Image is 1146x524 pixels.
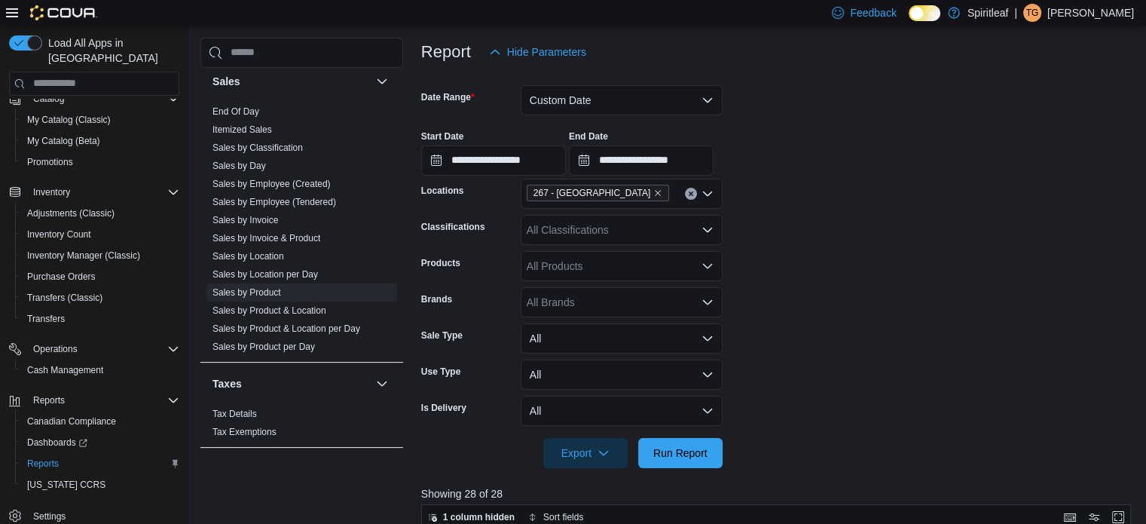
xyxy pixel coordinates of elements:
a: Itemized Sales [212,124,272,135]
button: Operations [27,340,84,358]
a: Canadian Compliance [21,412,122,431]
button: Reports [3,390,185,411]
a: End Of Day [212,106,259,117]
p: Spiritleaf [967,4,1008,22]
span: Sales by Product & Location per Day [212,323,360,335]
span: Transfers (Classic) [27,292,102,304]
span: Inventory Count [27,228,91,241]
span: Sales by Product & Location [212,305,326,317]
button: Catalog [3,88,185,109]
span: My Catalog (Beta) [21,132,179,150]
span: Reports [27,391,179,409]
span: Inventory [33,186,70,198]
span: Itemized Sales [212,124,272,136]
button: My Catalog (Beta) [15,130,185,152]
button: Adjustments (Classic) [15,203,185,224]
div: Torie G [1023,4,1041,22]
button: Catalog [27,90,70,108]
a: My Catalog (Classic) [21,111,117,129]
span: Sales by Day [212,160,266,172]
span: Purchase Orders [21,268,179,286]
a: Sales by Invoice & Product [212,233,320,244]
span: Promotions [21,153,179,171]
button: Hide Parameters [483,37,592,67]
a: Sales by Product & Location per Day [212,323,360,334]
button: Open list of options [701,188,714,200]
a: My Catalog (Beta) [21,132,106,150]
button: Taxes [212,376,370,391]
p: [PERSON_NAME] [1047,4,1134,22]
span: Washington CCRS [21,476,179,494]
a: Tax Exemptions [212,427,277,437]
span: Dashboards [27,437,87,449]
a: [US_STATE] CCRS [21,476,112,494]
button: Purchase Orders [15,266,185,287]
img: Cova [30,5,97,20]
label: Is Delivery [421,402,466,414]
a: Sales by Day [212,161,266,171]
a: Reports [21,455,65,473]
span: Promotions [27,156,73,168]
span: My Catalog (Classic) [21,111,179,129]
button: Cash Management [15,360,185,381]
span: Sales by Product per Day [212,341,315,353]
span: Sales by Employee (Created) [212,178,331,190]
span: Run Report [653,446,707,461]
a: Sales by Location [212,251,284,262]
span: Transfers [27,313,65,325]
span: Canadian Compliance [21,412,179,431]
button: Open list of options [701,260,714,272]
a: Dashboards [21,434,93,452]
span: Transfers [21,310,179,328]
a: Sales by Product [212,287,281,298]
span: Adjustments (Classic) [27,207,115,219]
a: Tax Details [212,409,257,419]
button: Inventory Manager (Classic) [15,245,185,266]
span: 1 column hidden [443,511,515,523]
span: Sales by Location per Day [212,268,318,280]
label: Brands [421,293,452,305]
button: My Catalog (Classic) [15,109,185,130]
span: Operations [33,343,78,355]
button: Export [543,438,628,468]
button: Clear input [685,188,697,200]
a: Promotions [21,153,79,171]
span: Reports [27,458,59,470]
span: Sales by Classification [212,142,303,154]
button: Canadian Compliance [15,411,185,432]
label: Locations [421,185,464,197]
a: Sales by Classification [212,142,303,153]
label: Products [421,257,460,269]
span: Inventory Manager (Classic) [21,247,179,265]
span: Operations [27,340,179,358]
span: Sales by Invoice [212,214,278,226]
button: Sales [373,72,391,90]
button: All [521,396,723,426]
button: Sales [212,74,370,89]
p: Showing 28 of 28 [421,486,1138,501]
div: Sales [200,103,403,362]
a: Sales by Product & Location [212,305,326,316]
label: Sale Type [421,329,463,342]
button: Reports [15,453,185,474]
button: Custom Date [521,85,723,115]
span: End Of Day [212,106,259,118]
span: Dark Mode [909,21,909,22]
button: Transfers (Classic) [15,287,185,308]
p: | [1014,4,1017,22]
label: Use Type [421,366,460,378]
span: Sales by Location [212,250,284,262]
span: Purchase Orders [27,271,96,283]
button: Reports [27,391,71,409]
span: Cash Management [21,361,179,379]
span: Reports [33,394,65,406]
a: Adjustments (Classic) [21,204,121,222]
a: Inventory Manager (Classic) [21,247,146,265]
button: Inventory Count [15,224,185,245]
span: Catalog [33,93,64,105]
button: Inventory [3,182,185,203]
button: Promotions [15,152,185,173]
a: Sales by Invoice [212,215,278,225]
button: All [521,360,723,390]
a: Sales by Location per Day [212,269,318,280]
